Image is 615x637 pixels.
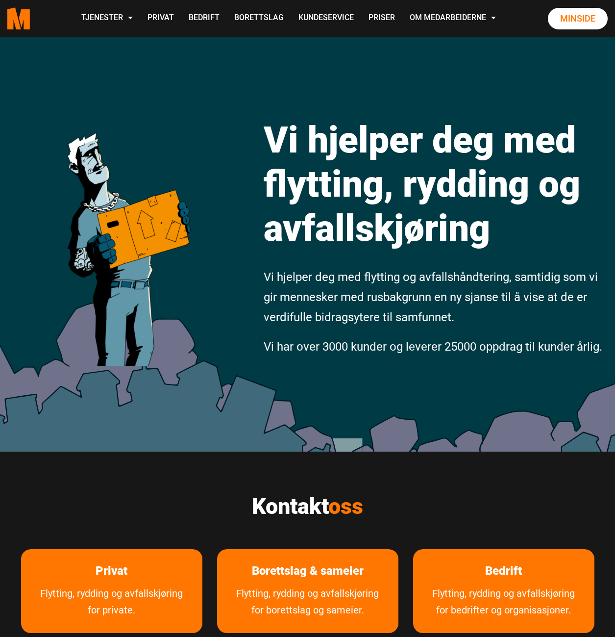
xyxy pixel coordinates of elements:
h2: Kontakt [21,493,594,520]
a: Bedrift [181,1,227,36]
span: Vi hjelper deg med flytting og avfallshåndtering, samtidig som vi gir mennesker med rusbakgrunn e... [264,270,598,324]
a: les mer om Privat [81,549,142,593]
a: Privat [140,1,181,36]
a: Om Medarbeiderne [402,1,503,36]
a: Kundeservice [291,1,361,36]
a: Les mer om Borettslag & sameier [237,549,378,593]
span: Vi har over 3000 kunder og leverer 25000 oppdrag til kunder årlig. [264,340,602,354]
a: Flytting, rydding og avfallskjøring for private. [21,585,202,633]
a: les mer om Bedrift [470,549,537,593]
a: Tjenester for borettslag og sameier [217,585,398,633]
a: Tjenester [74,1,140,36]
a: Borettslag [227,1,291,36]
span: oss [328,493,363,519]
a: Tjenester vi tilbyr bedrifter og organisasjoner [413,585,594,633]
img: medarbeiderne man icon optimized [59,96,198,366]
a: Priser [361,1,402,36]
a: Minside [548,8,608,29]
h1: Vi hjelper deg med flytting, rydding og avfallskjøring [264,118,608,250]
